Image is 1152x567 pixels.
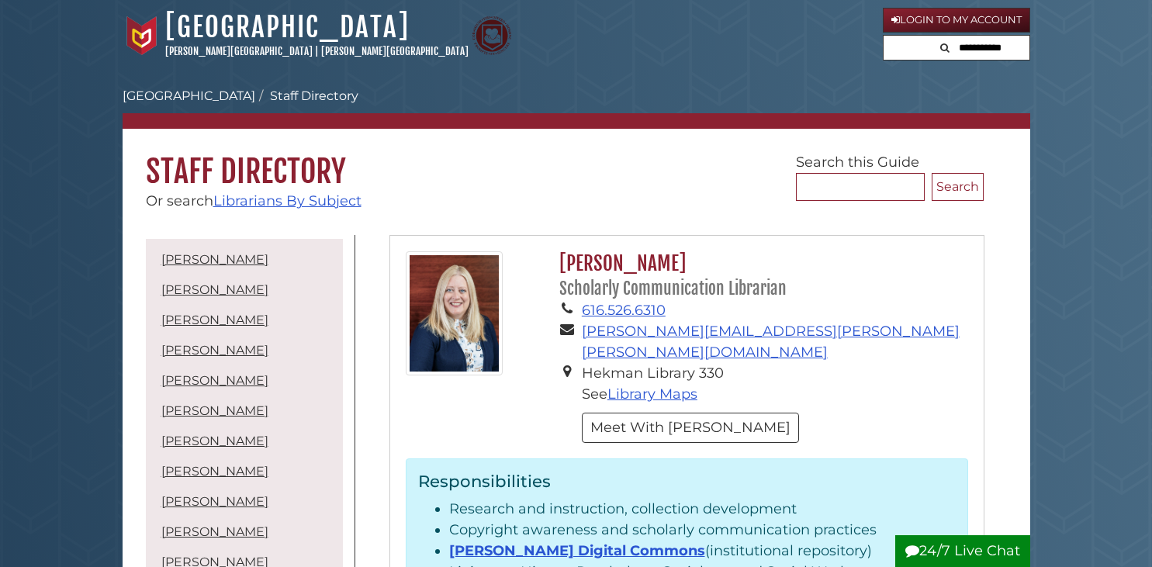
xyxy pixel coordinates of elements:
[161,464,268,479] a: [PERSON_NAME]
[449,499,956,520] li: Research and instruction, collection development
[559,278,787,299] small: Scholarly Communication Librarian
[123,88,255,103] a: [GEOGRAPHIC_DATA]
[161,494,268,509] a: [PERSON_NAME]
[406,251,503,375] img: gina_bolger_125x160.jpg
[582,323,960,361] a: [PERSON_NAME][EMAIL_ADDRESS][PERSON_NAME][PERSON_NAME][DOMAIN_NAME]
[418,471,956,491] h3: Responsibilities
[161,434,268,448] a: [PERSON_NAME]
[552,251,967,300] h2: [PERSON_NAME]
[213,192,362,209] a: Librarians By Subject
[449,542,705,559] a: [PERSON_NAME] Digital Commons
[607,385,697,403] a: Library Maps
[123,87,1030,129] nav: breadcrumb
[146,192,362,209] span: Or search
[940,43,950,53] i: Search
[321,45,469,57] a: [PERSON_NAME][GEOGRAPHIC_DATA]
[932,173,984,201] button: Search
[582,302,666,319] a: 616.526.6310
[161,252,268,267] a: [PERSON_NAME]
[161,343,268,358] a: [PERSON_NAME]
[123,129,1030,191] h1: Staff Directory
[582,413,799,443] button: Meet With [PERSON_NAME]
[883,8,1030,33] a: Login to My Account
[165,45,313,57] a: [PERSON_NAME][GEOGRAPHIC_DATA]
[449,541,956,562] li: (institutional repository)
[270,88,358,103] a: Staff Directory
[161,373,268,388] a: [PERSON_NAME]
[449,520,956,541] li: Copyright awareness and scholarly communication practices
[161,403,268,418] a: [PERSON_NAME]
[161,282,268,297] a: [PERSON_NAME]
[936,36,954,57] button: Search
[895,535,1030,567] button: 24/7 Live Chat
[582,363,968,405] li: Hekman Library 330 See
[165,10,410,44] a: [GEOGRAPHIC_DATA]
[123,16,161,55] img: Calvin University
[472,16,511,55] img: Calvin Theological Seminary
[161,524,268,539] a: [PERSON_NAME]
[161,313,268,327] a: [PERSON_NAME]
[315,45,319,57] span: |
